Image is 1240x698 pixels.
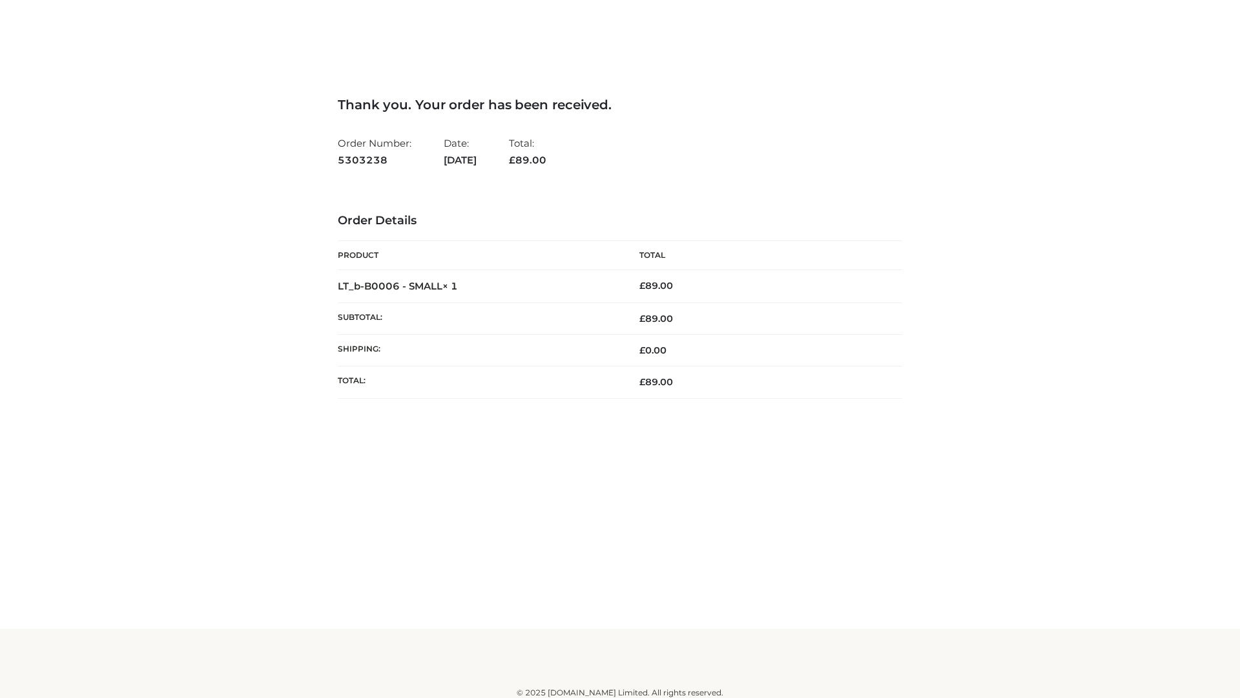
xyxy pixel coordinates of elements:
[639,344,666,356] bdi: 0.00
[338,152,411,169] strong: 5303238
[639,376,645,388] span: £
[338,132,411,171] li: Order Number:
[639,313,645,324] span: £
[639,280,673,291] bdi: 89.00
[509,154,515,166] span: £
[338,335,620,366] th: Shipping:
[338,366,620,398] th: Total:
[338,97,902,112] h3: Thank you. Your order has been received.
[509,132,546,171] li: Total:
[338,302,620,334] th: Subtotal:
[509,154,546,166] span: 89.00
[620,241,902,270] th: Total
[444,152,477,169] strong: [DATE]
[639,344,645,356] span: £
[338,241,620,270] th: Product
[639,376,673,388] span: 89.00
[639,280,645,291] span: £
[639,313,673,324] span: 89.00
[338,280,458,292] strong: LT_b-B0006 - SMALL
[442,280,458,292] strong: × 1
[444,132,477,171] li: Date:
[338,214,902,228] h3: Order Details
